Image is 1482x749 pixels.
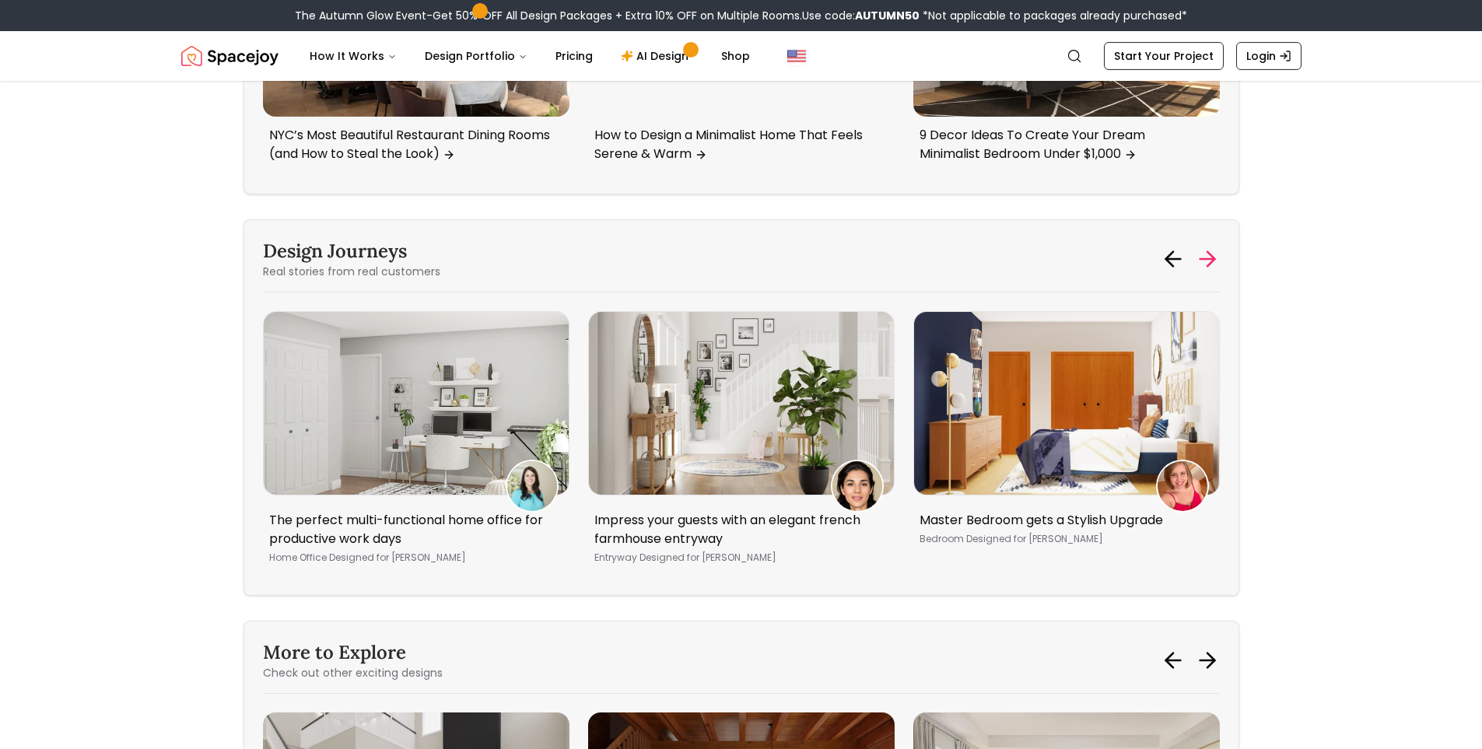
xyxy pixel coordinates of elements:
[181,31,1302,81] nav: Global
[787,47,806,65] img: United States
[263,640,443,665] h3: More to Explore
[412,40,540,72] button: Design Portfolio
[263,665,443,681] p: Check out other exciting designs
[913,311,1220,558] a: Master Bedroom gets a Stylish UpgradeChelsey ShoupMaster Bedroom gets a Stylish UpgradeBedroom De...
[269,126,557,163] p: NYC’s Most Beautiful Restaurant Dining Rooms (and How to Steal the Look)
[263,311,569,576] div: 3 / 5
[832,461,882,511] img: Rachel Sachs
[507,461,557,511] img: Mackenzie Hesler
[1158,461,1207,511] img: Chelsey Shoup
[594,551,882,564] p: Entryway [PERSON_NAME]
[920,126,1207,163] p: 9 Decor Ideas To Create Your Dream Minimalist Bedroom Under $1,000
[263,311,1220,576] div: Carousel
[594,126,882,163] p: How to Design a Minimalist Home That Feels Serene & Warm
[588,311,895,576] div: 4 / 5
[263,264,440,279] p: Real stories from real customers
[855,8,920,23] b: AUTUMN50
[269,551,557,564] p: Home Office [PERSON_NAME]
[802,8,920,23] span: Use code:
[1236,42,1302,70] a: Login
[297,40,409,72] button: How It Works
[920,533,1207,545] p: Bedroom [PERSON_NAME]
[297,40,762,72] nav: Main
[709,40,762,72] a: Shop
[269,511,557,548] p: The perfect multi-functional home office for productive work days
[608,40,706,72] a: AI Design
[263,311,569,576] a: The perfect multi-functional home office for productive work daysMackenzie HeslerThe perfect mult...
[1104,42,1224,70] a: Start Your Project
[920,8,1187,23] span: *Not applicable to packages already purchased*
[913,311,1220,558] div: 5 / 5
[639,551,699,564] span: Designed for
[181,40,279,72] img: Spacejoy Logo
[966,532,1026,545] span: Designed for
[594,511,882,548] p: Impress your guests with an elegant french farmhouse entryway
[263,239,440,264] h3: Design Journeys
[543,40,605,72] a: Pricing
[329,551,389,564] span: Designed for
[181,40,279,72] a: Spacejoy
[920,511,1207,530] p: Master Bedroom gets a Stylish Upgrade
[295,8,1187,23] div: The Autumn Glow Event-Get 50% OFF All Design Packages + Extra 10% OFF on Multiple Rooms.
[588,311,895,576] a: Impress your guests with an elegant french farmhouse entrywayRachel SachsImpress your guests with...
